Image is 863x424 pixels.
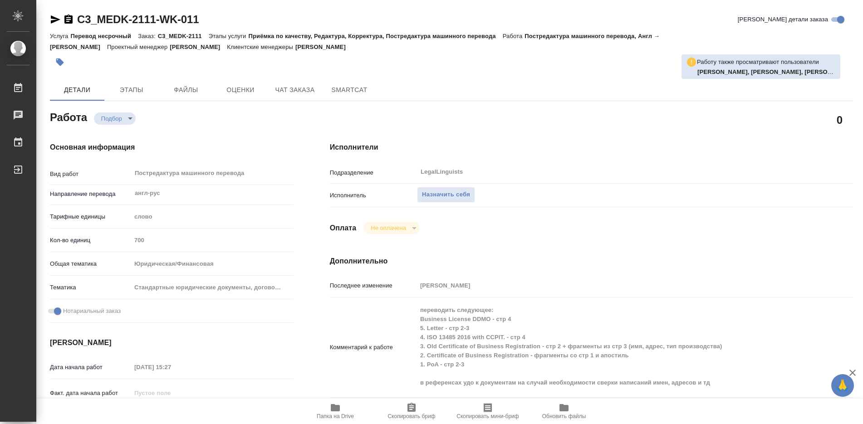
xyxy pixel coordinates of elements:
span: 🙏 [835,376,850,395]
p: Дата начала работ [50,363,131,372]
h4: Исполнители [330,142,853,153]
p: Подразделение [330,168,417,177]
span: Назначить себя [422,190,470,200]
span: SmartCat [328,84,371,96]
div: Подбор [363,222,419,234]
input: Пустое поле [131,234,294,247]
button: Скопировать ссылку [63,14,74,25]
p: Тарабановская Анастасия, Фадеева Елена, Сидоренко Ольга [697,68,836,77]
p: Тематика [50,283,131,292]
button: Добавить тэг [50,52,70,72]
h4: [PERSON_NAME] [50,337,294,348]
h4: Основная информация [50,142,294,153]
span: Оценки [219,84,262,96]
span: Нотариальный заказ [63,307,121,316]
h2: Работа [50,108,87,125]
h2: 0 [837,112,843,127]
span: Детали [55,84,99,96]
p: Комментарий к работе [330,343,417,352]
button: Подбор [98,115,125,122]
a: C3_MEDK-2111-WK-011 [77,13,199,25]
span: Этапы [110,84,153,96]
span: Скопировать бриф [387,413,435,419]
p: Общая тематика [50,259,131,268]
span: Обновить файлы [542,413,586,419]
input: Пустое поле [131,386,211,400]
span: Чат заказа [273,84,317,96]
div: Стандартные юридические документы, договоры, уставы [131,280,294,295]
p: Услуга [50,33,70,39]
p: Этапы услуги [209,33,249,39]
p: Приёмка по качеству, Редактура, Корректура, Постредактура машинного перевода [248,33,502,39]
p: Последнее изменение [330,281,417,290]
p: Кол-во единиц [50,236,131,245]
input: Пустое поле [131,361,211,374]
p: Перевод несрочный [70,33,138,39]
p: Проектный менеджер [107,44,170,50]
span: Скопировать мини-бриф [456,413,519,419]
input: Пустое поле [417,279,809,292]
p: Факт. дата начала работ [50,389,131,398]
p: [PERSON_NAME] [295,44,353,50]
button: 🙏 [831,374,854,397]
p: Направление перевода [50,190,131,199]
p: Работа [503,33,525,39]
div: Юридическая/Финансовая [131,256,294,272]
p: Вид работ [50,170,131,179]
p: C3_MEDK-2111 [158,33,209,39]
span: Папка на Drive [317,413,354,419]
button: Скопировать мини-бриф [450,399,526,424]
div: Подбор [94,112,136,125]
button: Скопировать ссылку для ЯМессенджера [50,14,61,25]
button: Скопировать бриф [373,399,450,424]
span: Файлы [164,84,208,96]
h4: Дополнительно [330,256,853,267]
p: Заказ: [138,33,157,39]
button: Назначить себя [417,187,475,203]
p: Тарифные единицы [50,212,131,221]
h4: Оплата [330,223,357,234]
p: Клиентские менеджеры [227,44,295,50]
b: [PERSON_NAME], [PERSON_NAME], [PERSON_NAME] [697,68,855,75]
p: [PERSON_NAME] [170,44,227,50]
p: Работу также просматривают пользователи [697,58,819,67]
textarea: переводить следующее: Business License DDMO - стр 4 5. Letter - стр 2-3 4. ISO 13485 2016 with CC... [417,302,809,390]
span: [PERSON_NAME] детали заказа [738,15,828,24]
button: Обновить файлы [526,399,602,424]
button: Не оплачена [368,224,408,232]
div: слово [131,209,294,224]
p: Исполнитель [330,191,417,200]
button: Папка на Drive [297,399,373,424]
